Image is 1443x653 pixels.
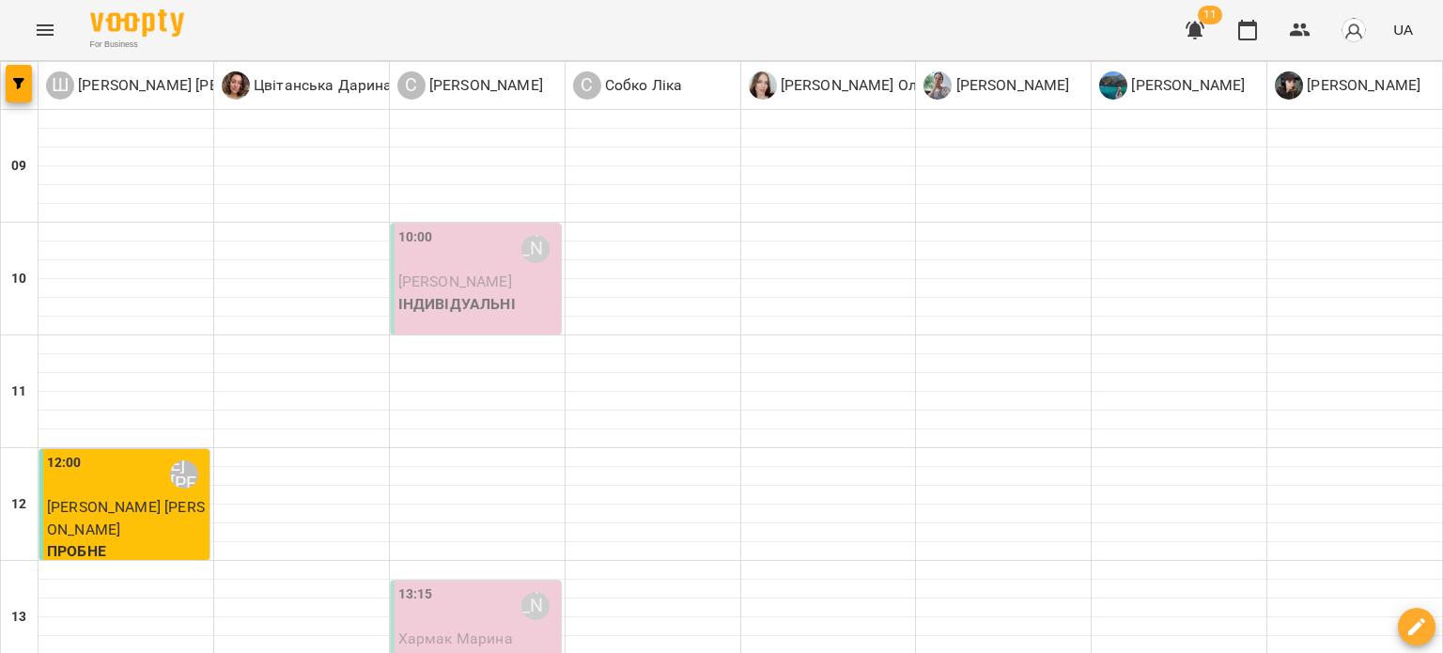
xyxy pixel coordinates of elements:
label: 10:00 [398,227,433,248]
label: 13:15 [398,584,433,605]
span: 11 [1198,6,1222,24]
div: Гвоздицьких Ольга [749,71,941,100]
p: [PERSON_NAME] [952,74,1069,97]
img: avatar_s.png [1341,17,1367,43]
span: Хармак Марина [398,630,513,647]
div: С [397,71,426,100]
img: П [923,71,952,100]
div: Шишко Інна Юріівна [170,460,198,489]
a: С [PERSON_NAME] [397,71,543,100]
a: С [PERSON_NAME] [1275,71,1420,100]
div: С [573,71,601,100]
a: Г [PERSON_NAME] Ольга [749,71,941,100]
a: С Собко Ліка [573,71,683,100]
p: [PERSON_NAME] [1127,74,1245,97]
span: [PERSON_NAME] [PERSON_NAME] [47,498,205,538]
span: [PERSON_NAME] [398,272,512,290]
p: [PERSON_NAME] [PERSON_NAME] [74,74,309,97]
div: Стрілецька Крістіна [521,592,550,620]
a: П [PERSON_NAME] [923,71,1069,100]
div: Шишко Інна Юріівна [46,71,309,100]
img: Ц [222,71,250,100]
a: Ц Цвітанська Дарина [222,71,393,100]
p: Цвітанська Дарина [250,74,393,97]
span: For Business [90,39,184,51]
a: В [PERSON_NAME] [1099,71,1245,100]
h6: 13 [11,607,26,628]
div: Войтович Аріна [1099,71,1245,100]
span: UA [1393,20,1413,39]
button: Menu [23,8,68,53]
p: ПРОБНЕ [47,540,206,563]
h6: 11 [11,381,26,402]
div: Стяжкіна Ірина [1275,71,1420,100]
button: UA [1386,12,1420,47]
h6: 10 [11,269,26,289]
h6: 12 [11,494,26,515]
a: Ш [PERSON_NAME] [PERSON_NAME] [46,71,309,100]
img: Г [749,71,777,100]
p: [PERSON_NAME] Ольга [777,74,941,97]
p: [PERSON_NAME] [426,74,543,97]
p: Собко Ліка [601,74,683,97]
div: Цвітанська Дарина [222,71,393,100]
div: Полівеса Анастасія [923,71,1069,100]
p: ІНДИВІДУАЛЬНІ [398,293,557,316]
img: В [1099,71,1127,100]
label: 12:00 [47,453,82,474]
h6: 09 [11,156,26,177]
p: [PERSON_NAME] [1303,74,1420,97]
div: Стрілецька Крістіна [521,235,550,263]
div: Ш [46,71,74,100]
img: С [1275,71,1303,100]
img: Voopty Logo [90,9,184,37]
